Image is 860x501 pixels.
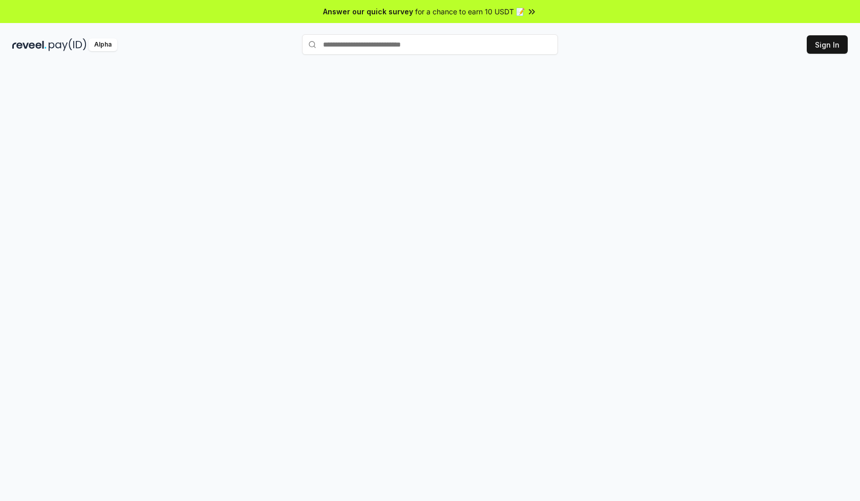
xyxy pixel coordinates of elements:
[323,6,413,17] span: Answer our quick survey
[89,38,117,51] div: Alpha
[807,35,848,54] button: Sign In
[415,6,525,17] span: for a chance to earn 10 USDT 📝
[12,38,47,51] img: reveel_dark
[49,38,87,51] img: pay_id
